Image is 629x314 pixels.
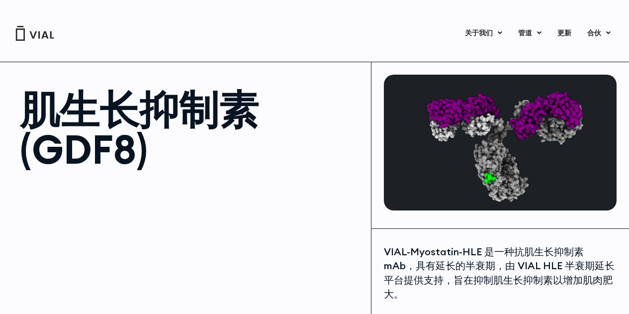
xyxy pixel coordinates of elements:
font: 关于我们 [465,28,493,38]
img: 小瓶标志 [15,26,55,41]
a: 更新 [549,25,579,42]
a: 合伙菜单切换 [579,25,619,42]
font: 管道 [518,28,532,38]
font: 肌生长抑制素 (GDF8) [20,84,259,174]
font: 合伙 [587,28,601,38]
a: 管道菜单切换 [510,25,549,42]
a: 关于我们菜单切换 [457,25,510,42]
font: 更新 [557,28,571,38]
font: VIAL-Myostatin-HLE 是一种抗肌生长抑制素 mAb，具有延长的半衰期，由 VIAL HLE 半衰期延长平台提供支持，旨在抑制肌生长抑制素以增加肌肉肥大。 [384,245,615,301]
